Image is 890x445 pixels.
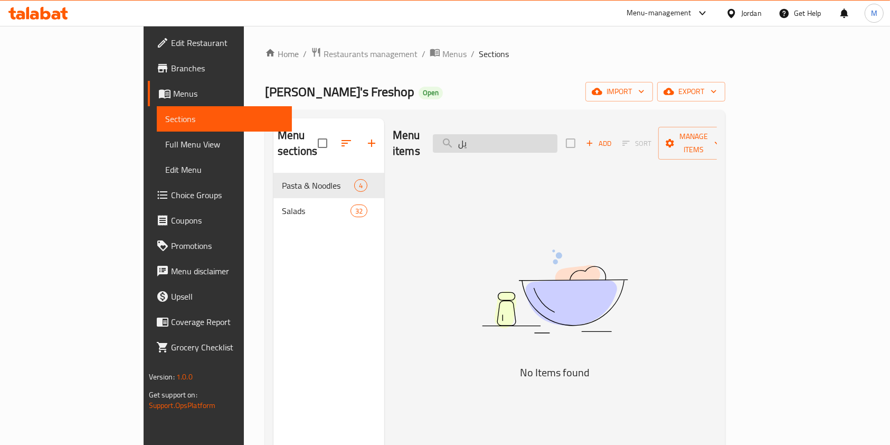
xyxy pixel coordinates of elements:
[282,205,351,217] span: Salads
[442,48,467,60] span: Menus
[171,316,284,328] span: Coverage Report
[171,62,284,75] span: Branches
[165,138,284,151] span: Full Menu View
[585,82,653,101] button: import
[354,179,367,192] div: items
[311,47,418,61] a: Restaurants management
[667,130,721,156] span: Manage items
[265,80,414,104] span: [PERSON_NAME]'s Freshop
[148,81,292,106] a: Menus
[582,135,616,152] span: Add item
[616,135,658,152] span: Select section first
[359,131,384,156] button: Add section
[471,48,475,60] li: /
[157,106,292,132] a: Sections
[165,163,284,176] span: Edit Menu
[171,265,284,277] span: Menu disclaimer
[278,127,318,159] h2: Menu sections
[324,48,418,60] span: Restaurants management
[423,221,687,361] img: dish.svg
[171,214,284,227] span: Coupons
[171,36,284,49] span: Edit Restaurant
[149,370,175,384] span: Version:
[871,7,877,19] span: M
[311,132,334,154] span: Select all sections
[157,132,292,157] a: Full Menu View
[657,82,725,101] button: export
[149,388,197,402] span: Get support on:
[479,48,509,60] span: Sections
[165,113,284,125] span: Sections
[423,364,687,381] h5: No Items found
[584,137,613,150] span: Add
[419,88,443,97] span: Open
[582,135,616,152] button: Add
[148,182,292,208] a: Choice Groups
[430,47,467,61] a: Menus
[173,87,284,100] span: Menus
[666,85,717,98] span: export
[273,169,384,228] nav: Menu sections
[148,208,292,233] a: Coupons
[148,284,292,309] a: Upsell
[265,47,725,61] nav: breadcrumb
[658,127,729,160] button: Manage items
[148,258,292,284] a: Menu disclaimer
[393,127,420,159] h2: Menu items
[148,30,292,55] a: Edit Restaurant
[422,48,425,60] li: /
[355,181,367,191] span: 4
[176,370,193,384] span: 1.0.0
[171,341,284,354] span: Grocery Checklist
[157,157,292,182] a: Edit Menu
[171,239,284,252] span: Promotions
[282,179,354,192] span: Pasta & Noodles
[273,173,384,198] div: Pasta & Noodles4
[594,85,645,98] span: import
[334,131,359,156] span: Sort sections
[433,134,557,153] input: search
[171,290,284,303] span: Upsell
[273,198,384,224] div: Salads32
[627,7,692,20] div: Menu-management
[149,398,216,412] a: Support.OpsPlatform
[171,189,284,201] span: Choice Groups
[148,55,292,81] a: Branches
[148,233,292,258] a: Promotions
[351,206,367,216] span: 32
[148,335,292,360] a: Grocery Checklist
[351,205,367,217] div: items
[148,309,292,335] a: Coverage Report
[741,7,762,19] div: Jordan
[303,48,307,60] li: /
[419,87,443,99] div: Open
